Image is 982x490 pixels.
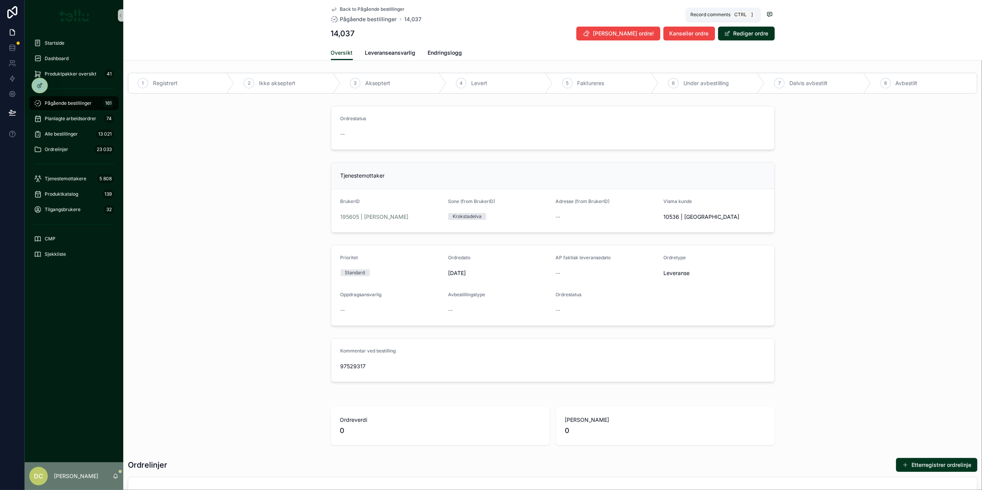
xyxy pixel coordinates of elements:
[45,55,69,62] span: Dashboard
[142,80,144,86] span: 1
[29,112,119,126] a: Planlagte arbeidsordrer74
[341,130,345,138] span: --
[448,306,453,314] span: --
[565,425,765,436] span: 0
[340,425,541,436] span: 0
[29,127,119,141] a: Alle bestillinger13 021
[45,71,96,77] span: Produktpakker oversikt
[690,12,730,18] span: Record comments
[593,30,654,37] span: [PERSON_NAME] ordre!
[556,306,561,314] span: --
[29,67,119,81] a: Produktpakker oversikt41
[340,416,541,424] span: Ordreverdi
[448,198,495,204] span: Sone (from BrukerID)
[341,255,358,260] span: Prioritet
[331,49,353,57] span: Oversikt
[354,80,356,86] span: 3
[453,213,482,220] div: Krokstadelva
[365,49,416,57] span: Leveranseansvarlig
[663,255,686,260] span: Ordretype
[734,11,747,18] span: Ctrl
[341,116,366,121] span: Ordrestatus
[663,198,692,204] span: Visma kunde
[340,6,405,12] span: Back to Pågående bestillinger
[29,187,119,201] a: Produktkatalog139
[663,213,739,221] span: 10536 | [GEOGRAPHIC_DATA]
[45,131,78,137] span: Alle bestillinger
[663,269,690,277] span: Leveranse
[576,27,660,40] button: [PERSON_NAME] ordre!
[341,348,396,354] span: Kommentar ved bestilling
[104,69,114,79] div: 41
[365,79,390,87] span: Akseptert
[556,213,561,221] span: --
[45,191,78,197] span: Produktkatalog
[29,52,119,65] a: Dashboard
[341,306,345,314] span: --
[683,79,729,87] span: Under avbestilling
[884,80,887,86] span: 8
[128,460,167,470] h1: Ordrelinjer
[259,79,295,87] span: Ikke akseptert
[789,79,828,87] span: Delvis avbestilt
[672,80,675,86] span: 6
[556,269,561,277] span: --
[428,46,462,61] a: Endringslogg
[102,190,114,199] div: 139
[556,255,611,260] span: AP faktisk leveransedato
[29,203,119,216] a: Tilgangsbrukere32
[104,205,114,214] div: 32
[778,80,781,86] span: 7
[341,172,385,179] span: Tjenestemottaker
[331,28,355,39] h1: 14,037
[45,116,96,122] span: Planlagte arbeidsordrer
[54,472,98,480] p: [PERSON_NAME]
[331,6,405,12] a: Back to Pågående bestillinger
[45,146,68,153] span: Ordrelinjer
[153,79,178,87] span: Registrert
[59,9,89,22] img: App logo
[45,100,92,106] span: Pågående bestillinger
[471,79,487,87] span: Levert
[341,292,382,297] span: Oppdragsansvarlig
[448,269,550,277] span: [DATE]
[248,80,250,86] span: 2
[405,15,422,23] a: 14,037
[565,416,765,424] span: [PERSON_NAME]
[29,36,119,50] a: Startside
[29,232,119,246] a: CMP
[29,247,119,261] a: Sjekkliste
[29,96,119,110] a: Pågående bestillinger161
[341,213,409,221] a: 195605 | [PERSON_NAME]
[577,79,604,87] span: Faktureres
[104,114,114,123] div: 74
[663,27,715,40] button: Kanseller ordre
[340,15,397,23] span: Pågående bestillinger
[96,129,114,139] div: 13 021
[365,46,416,61] a: Leveranseansvarlig
[103,99,114,108] div: 161
[45,40,64,46] span: Startside
[45,176,86,182] span: Tjenestemottakere
[749,12,755,18] span: ]
[34,472,43,481] span: DC
[556,198,610,204] span: Adresse (from BrukerID)
[896,458,977,472] a: Etterregistrer ordrelinje
[896,79,918,87] span: Avbestilt
[566,80,569,86] span: 5
[556,292,582,297] span: Ordrestatus
[460,80,463,86] span: 4
[718,27,775,40] button: Rediger ordre
[29,172,119,186] a: Tjenestemottakere5 808
[45,251,66,257] span: Sjekkliste
[341,362,765,370] span: 97529317
[25,31,123,271] div: scrollable content
[670,30,709,37] span: Kanseller ordre
[448,255,470,260] span: Ordredato
[345,269,365,276] div: Standard
[331,46,353,60] a: Oversikt
[341,198,360,204] span: BrukerID
[94,145,114,154] div: 23 033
